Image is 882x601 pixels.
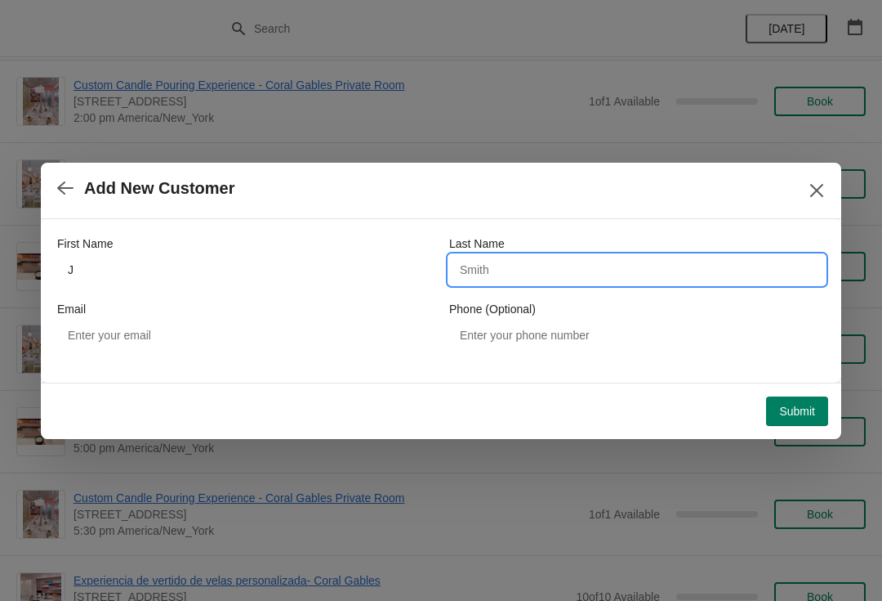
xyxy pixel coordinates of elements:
[449,235,505,252] label: Last Name
[57,301,86,317] label: Email
[449,255,825,285] input: Smith
[449,301,536,317] label: Phone (Optional)
[84,179,234,198] h2: Add New Customer
[57,235,113,252] label: First Name
[779,405,815,418] span: Submit
[57,321,433,350] input: Enter your email
[57,255,433,285] input: John
[802,176,831,205] button: Close
[449,321,825,350] input: Enter your phone number
[766,397,828,426] button: Submit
